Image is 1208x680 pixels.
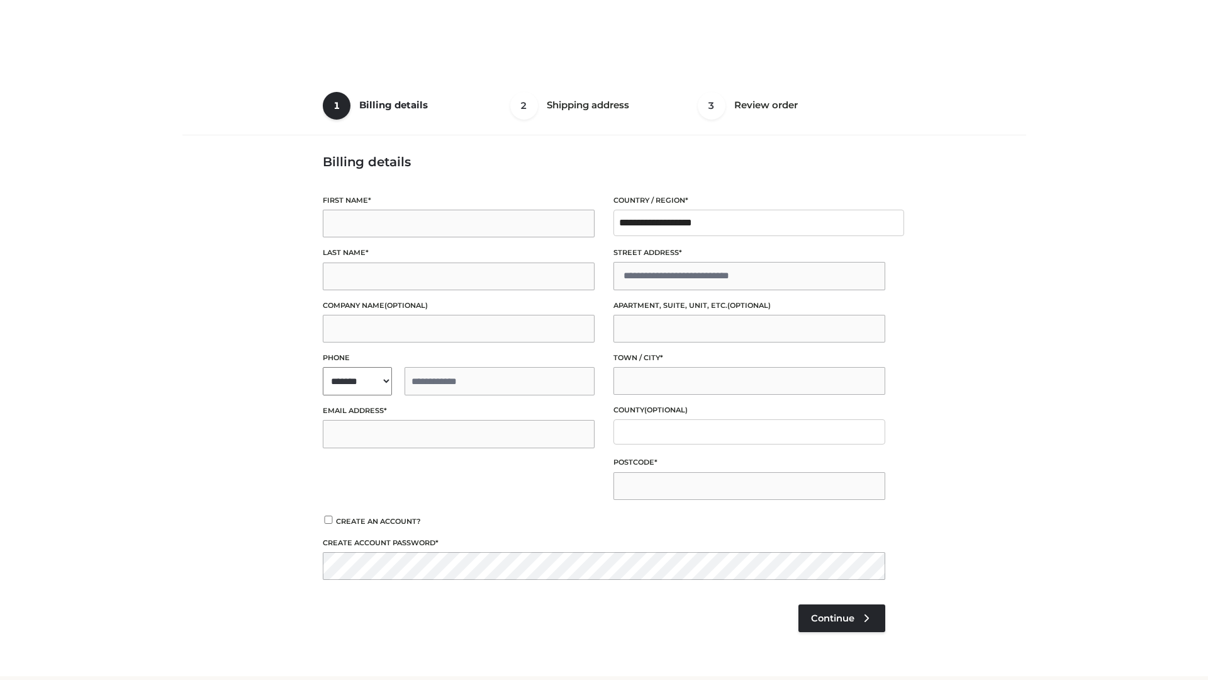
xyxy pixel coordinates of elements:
label: Company name [323,300,595,312]
label: Apartment, suite, unit, etc. [613,300,885,312]
span: Review order [734,99,798,111]
label: First name [323,195,595,207]
label: Email address [323,405,595,417]
label: Create account password [323,537,885,549]
a: Continue [798,604,885,632]
label: Last name [323,247,595,259]
span: Billing details [359,99,428,111]
label: Country / Region [613,195,885,207]
label: Street address [613,247,885,259]
label: Postcode [613,456,885,468]
span: 3 [698,92,725,120]
span: Continue [811,613,854,624]
span: (optional) [384,301,428,310]
label: County [613,404,885,416]
span: Shipping address [547,99,629,111]
span: (optional) [727,301,771,310]
label: Town / City [613,352,885,364]
span: Create an account? [336,517,421,526]
label: Phone [323,352,595,364]
h3: Billing details [323,154,885,169]
input: Create an account? [323,516,334,524]
span: 2 [510,92,538,120]
span: 1 [323,92,350,120]
span: (optional) [644,405,688,414]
